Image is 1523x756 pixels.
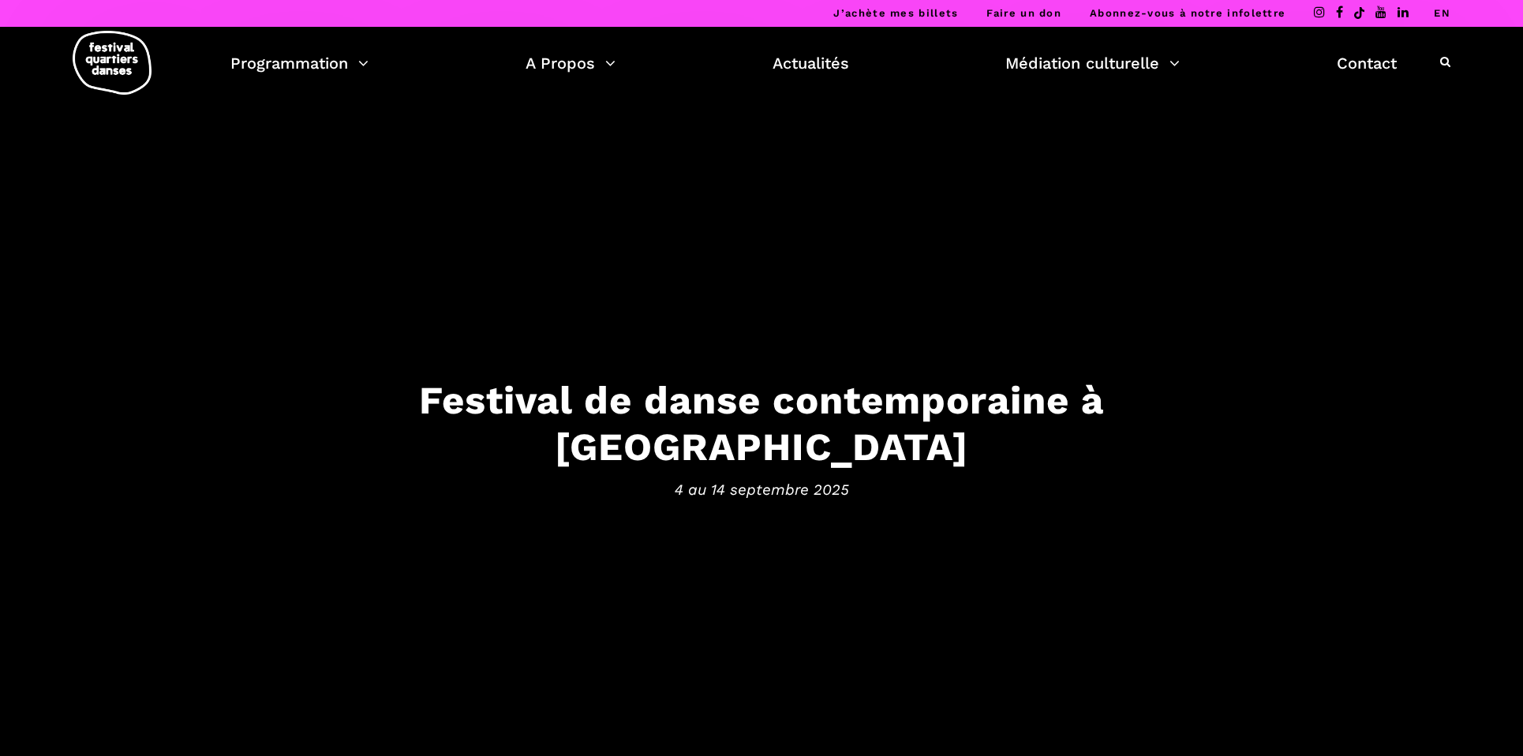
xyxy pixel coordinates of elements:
a: Médiation culturelle [1005,50,1180,77]
a: Actualités [773,50,849,77]
img: logo-fqd-med [73,31,152,95]
h3: Festival de danse contemporaine à [GEOGRAPHIC_DATA] [272,377,1251,470]
span: 4 au 14 septembre 2025 [272,477,1251,501]
a: Faire un don [986,7,1061,19]
a: Programmation [230,50,369,77]
a: J’achète mes billets [833,7,958,19]
a: A Propos [526,50,616,77]
a: EN [1434,7,1450,19]
a: Abonnez-vous à notre infolettre [1090,7,1285,19]
a: Contact [1337,50,1397,77]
